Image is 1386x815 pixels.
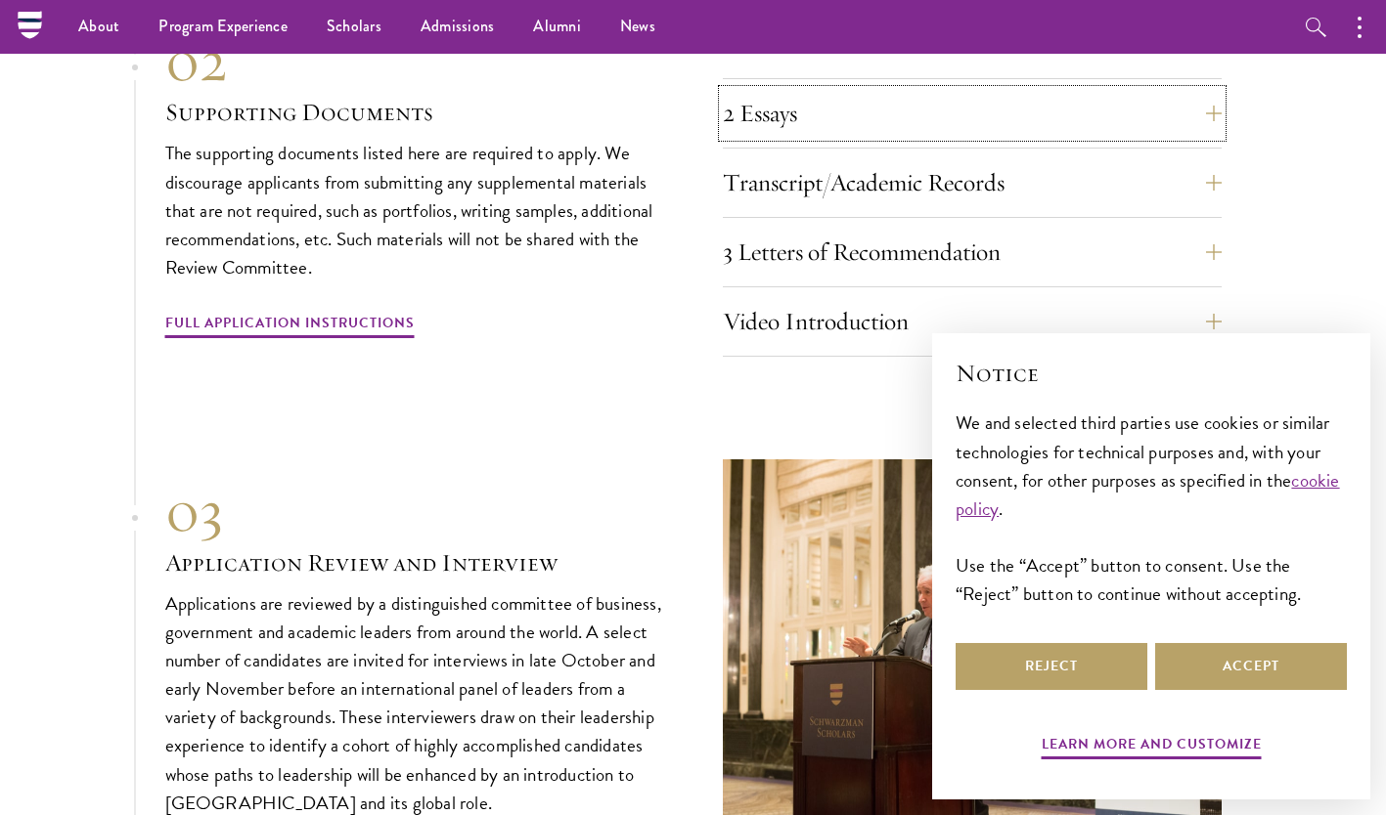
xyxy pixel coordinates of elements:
h3: Application Review and Interview [165,546,664,579]
h2: Notice [956,357,1347,390]
h3: Supporting Documents [165,96,664,129]
a: Full Application Instructions [165,311,415,341]
button: Video Introduction [723,298,1222,345]
button: Transcript/Academic Records [723,159,1222,206]
button: Reject [956,643,1147,690]
div: 03 [165,476,664,546]
a: cookie policy [956,466,1340,523]
div: We and selected third parties use cookies or similar technologies for technical purposes and, wit... [956,408,1347,607]
button: Accept [1155,643,1347,690]
button: 3 Letters of Recommendation [723,229,1222,276]
div: 02 [165,25,664,96]
button: Learn more and customize [1042,732,1262,762]
button: 2 Essays [723,90,1222,137]
p: The supporting documents listed here are required to apply. We discourage applicants from submitt... [165,139,664,280]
